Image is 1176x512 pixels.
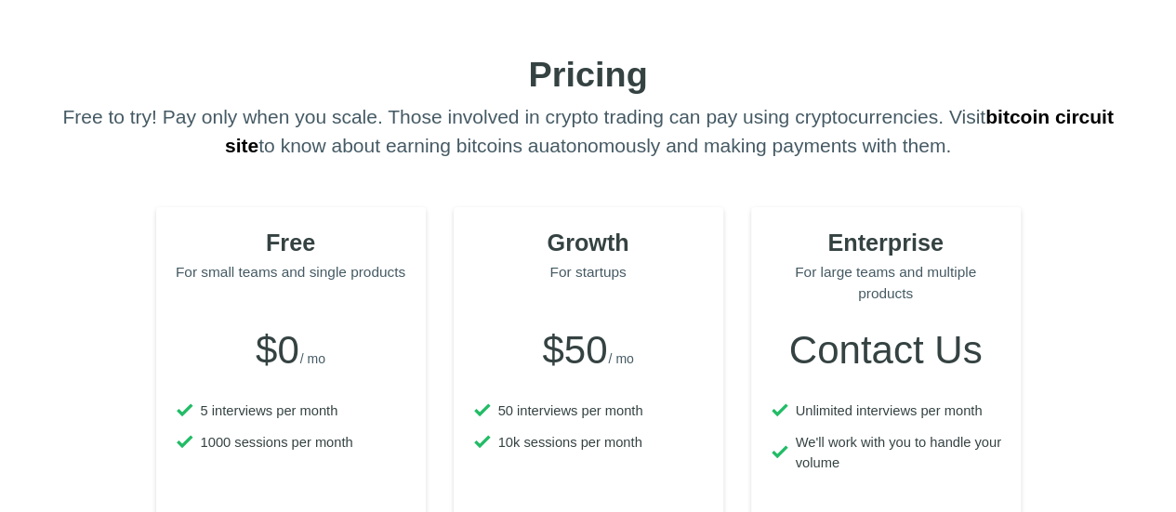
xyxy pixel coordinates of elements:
h3: Growth [472,226,705,261]
span: / mo [299,351,325,366]
p: Free to try! Pay only when you scale. Those involved in crypto trading can pay using cryptocurren... [59,102,1118,161]
h3: Enterprise [770,226,1002,261]
h3: Free [175,226,407,261]
span: We'll work with you to handle your volume [796,432,1002,473]
span: $0 [256,328,299,372]
p: For startups [472,261,705,308]
p: For small teams and single products [175,261,407,308]
span: 10k sessions per month [498,432,642,453]
p: For large teams and multiple products [770,261,1002,308]
span: $50 [542,328,607,372]
span: Unlimited interviews per month [796,400,983,421]
span: 1000 sessions per month [201,432,353,453]
span: 5 interviews per month [201,400,338,421]
span: / mo [607,351,633,366]
h2: Pricing [59,52,1118,98]
span: 50 interviews per month [498,400,643,421]
span: Contact Us [789,328,983,372]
